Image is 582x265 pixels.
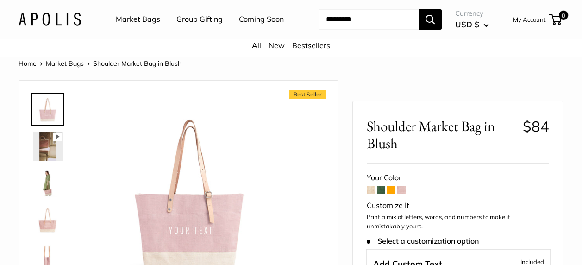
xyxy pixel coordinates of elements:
span: Best Seller [289,90,326,99]
span: 0 [559,11,568,20]
a: Shoulder Market Bag in Blush [31,167,64,200]
span: Currency [455,7,489,20]
a: Shoulder Market Bag in Blush [31,204,64,237]
p: Print a mix of letters, words, and numbers to make it unmistakably yours. [367,213,549,231]
div: Your Color [367,171,549,185]
a: Market Bags [116,13,160,26]
a: Bestsellers [292,41,330,50]
a: Home [19,59,37,68]
a: Coming Soon [239,13,284,26]
img: Shoulder Market Bag in Blush [33,132,63,161]
a: Market Bags [46,59,84,68]
div: Customize It [367,199,549,213]
span: Select a customization option [367,237,478,246]
a: New [269,41,285,50]
span: Shoulder Market Bag in Blush [93,59,181,68]
img: Shoulder Market Bag in Blush [33,169,63,198]
a: Group Gifting [176,13,223,26]
img: Apolis [19,13,81,26]
button: USD $ [455,17,489,32]
nav: Breadcrumb [19,57,181,69]
a: Shoulder Market Bag in Blush [31,130,64,163]
a: Shoulder Market Bag in Blush [31,93,64,126]
img: Shoulder Market Bag in Blush [33,95,63,124]
button: Search [419,9,442,30]
span: $84 [523,117,549,135]
a: 0 [550,14,562,25]
span: Shoulder Market Bag in Blush [367,118,515,152]
img: Shoulder Market Bag in Blush [33,206,63,235]
input: Search... [319,9,419,30]
span: USD $ [455,19,479,29]
a: All [252,41,261,50]
a: My Account [513,14,546,25]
